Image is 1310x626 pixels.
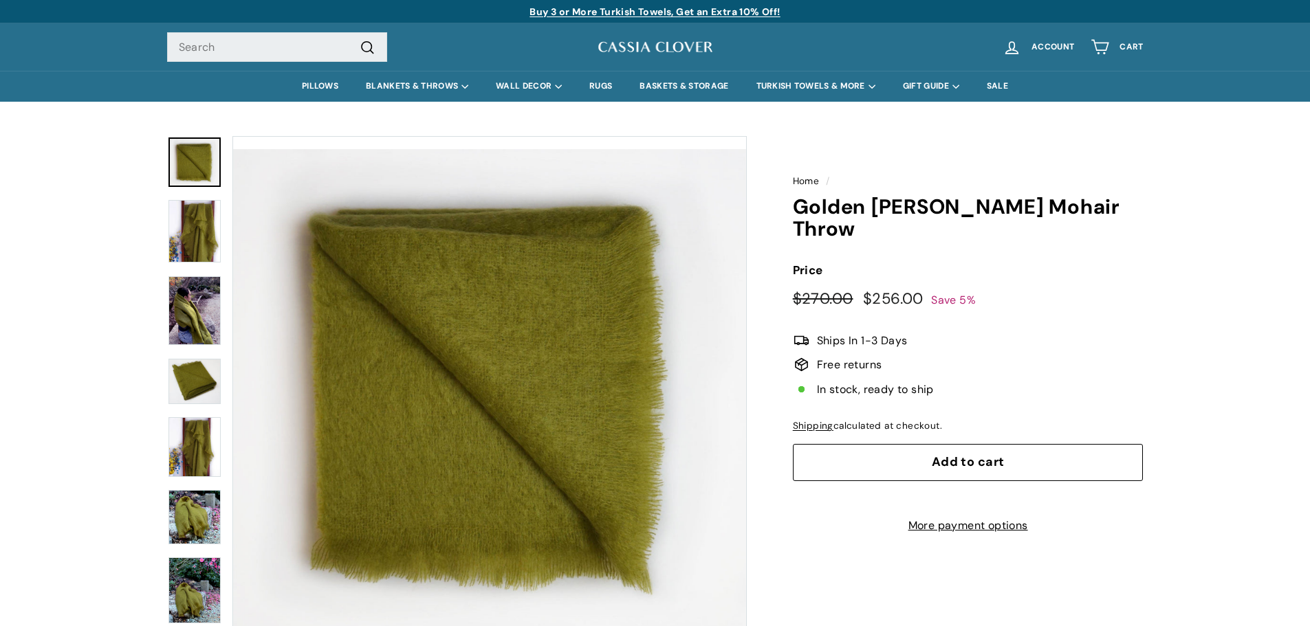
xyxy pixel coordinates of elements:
div: calculated at checkout. [793,418,1144,434]
a: Cart [1082,27,1151,67]
a: Shipping [793,420,833,432]
a: Buy 3 or More Turkish Towels, Get an Extra 10% Off! [530,5,780,18]
span: / [822,175,833,187]
label: Price [793,261,1144,280]
button: Add to cart [793,444,1144,481]
a: SALE [973,71,1022,102]
span: Cart [1120,43,1143,52]
nav: breadcrumbs [793,174,1144,189]
span: $270.00 [793,289,853,309]
span: Account [1031,43,1074,52]
a: BASKETS & STORAGE [626,71,742,102]
a: Home [793,175,820,187]
a: RUGS [576,71,626,102]
span: $256.00 [863,289,924,309]
a: Golden Moss Mohair Throw [168,137,221,187]
img: Golden Moss Mohair Throw [168,557,221,623]
a: More payment options [793,517,1144,535]
summary: WALL DECOR [482,71,576,102]
span: Ships In 1-3 Days [817,332,908,350]
a: Account [994,27,1082,67]
img: Golden Moss Mohair Throw [168,490,221,544]
span: Save 5% [931,293,976,307]
a: PILLOWS [288,71,352,102]
h1: Golden [PERSON_NAME] Mohair Throw [793,196,1144,241]
img: Golden Moss Mohair Throw [168,417,221,477]
span: In stock, ready to ship [817,381,934,399]
summary: GIFT GUIDE [889,71,973,102]
input: Search [167,32,387,63]
summary: TURKISH TOWELS & MORE [743,71,889,102]
img: Golden Moss Mohair Throw [168,359,221,404]
span: Free returns [817,356,882,374]
div: Primary [140,71,1171,102]
summary: BLANKETS & THROWS [352,71,482,102]
img: Golden Moss Mohair Throw [168,200,221,262]
span: Add to cart [932,454,1005,470]
img: Golden Moss Mohair Throw [168,276,221,346]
